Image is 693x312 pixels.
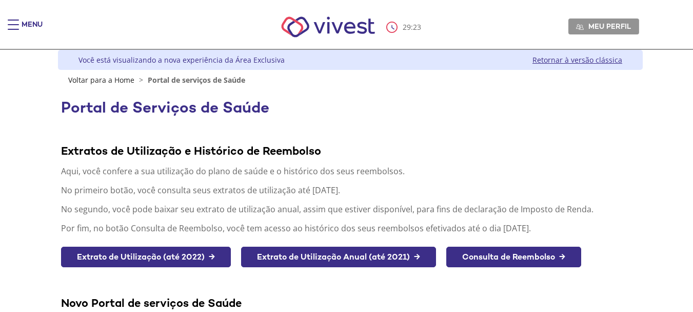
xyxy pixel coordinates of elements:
a: Extrato de Utilização (até 2022) → [61,247,231,268]
span: 23 [413,22,421,32]
div: Extratos de Utilização e Histórico de Reembolso [61,143,640,158]
span: Portal de serviços de Saúde [148,75,245,85]
a: Retornar à versão clássica [532,55,622,65]
span: Meu perfil [588,22,631,31]
a: Extrato de Utilização Anual (até 2021) → [241,247,436,268]
p: No primeiro botão, você consulta seus extratos de utilização até [DATE]. [61,185,640,196]
h1: Portal de Serviços de Saúde [61,99,640,116]
span: > [136,75,146,85]
img: Meu perfil [576,23,584,31]
a: Voltar para a Home [68,75,134,85]
a: Consulta de Reembolso → [446,247,581,268]
span: 29 [403,22,411,32]
div: Você está visualizando a nova experiência da Área Exclusiva [78,55,285,65]
a: Meu perfil [568,19,639,34]
p: No segundo, você pode baixar seu extrato de utilização anual, assim que estiver disponível, para ... [61,204,640,215]
p: Aqui, você confere a sua utilização do plano de saúde e o histórico dos seus reembolsos. [61,166,640,177]
div: Menu [22,20,43,40]
div: : [386,22,423,33]
div: Novo Portal de serviços de Saúde [61,296,640,310]
p: Por fim, no botão Consulta de Reembolso, você tem acesso ao histórico dos seus reembolsos efetiva... [61,223,640,234]
img: Vivest [270,5,386,49]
